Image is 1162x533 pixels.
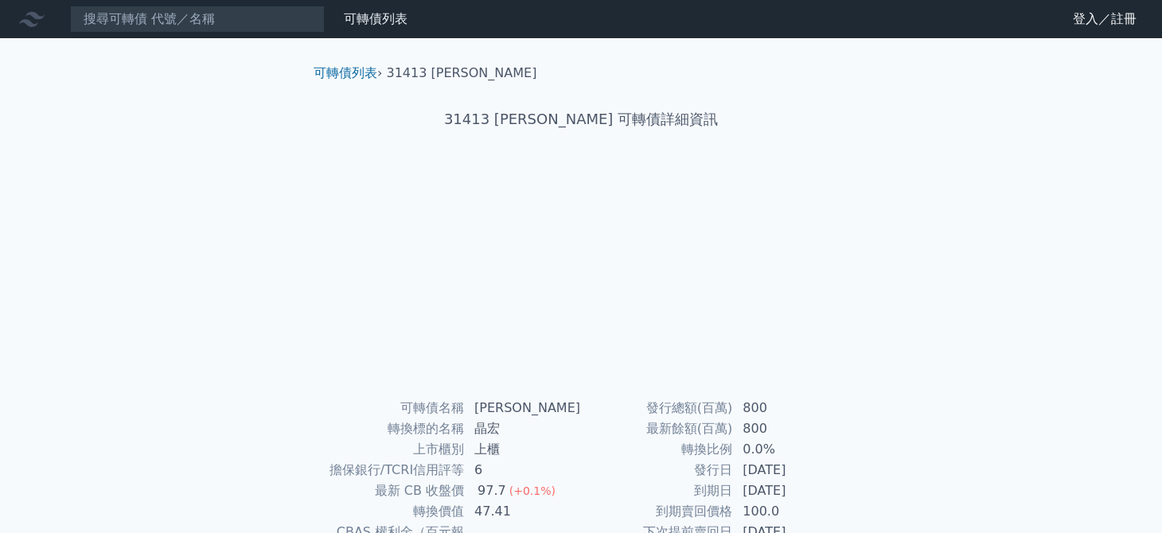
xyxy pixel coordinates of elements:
[314,65,377,80] a: 可轉債列表
[1060,6,1149,32] a: 登入／註冊
[465,501,581,522] td: 47.41
[581,480,733,501] td: 到期日
[733,398,842,418] td: 800
[320,460,465,480] td: 擔保銀行/TCRI信用評等
[733,480,842,501] td: [DATE]
[320,439,465,460] td: 上市櫃別
[320,418,465,439] td: 轉換標的名稱
[509,484,556,497] span: (+0.1%)
[474,481,509,500] div: 97.7
[733,418,842,439] td: 800
[581,460,733,480] td: 發行日
[581,439,733,460] td: 轉換比例
[320,501,465,522] td: 轉換價值
[344,11,407,26] a: 可轉債列表
[320,398,465,418] td: 可轉債名稱
[387,64,537,83] li: 31413 [PERSON_NAME]
[733,439,842,460] td: 0.0%
[465,460,581,480] td: 6
[733,501,842,522] td: 100.0
[465,398,581,418] td: [PERSON_NAME]
[320,480,465,501] td: 最新 CB 收盤價
[70,6,325,33] input: 搜尋可轉債 代號／名稱
[581,398,733,418] td: 發行總額(百萬)
[465,418,581,439] td: 晶宏
[301,108,861,130] h1: 31413 [PERSON_NAME] 可轉債詳細資訊
[465,439,581,460] td: 上櫃
[314,64,382,83] li: ›
[581,418,733,439] td: 最新餘額(百萬)
[581,501,733,522] td: 到期賣回價格
[733,460,842,480] td: [DATE]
